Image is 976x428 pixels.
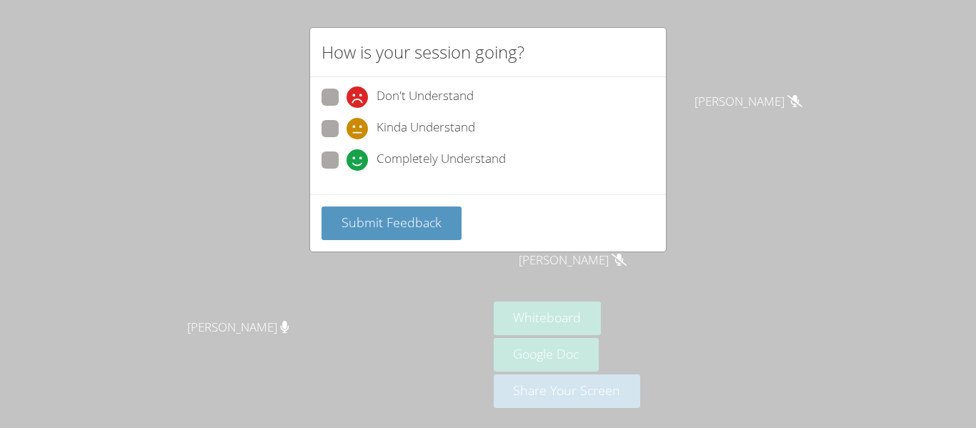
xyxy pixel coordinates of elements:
[322,39,524,65] h2: How is your session going?
[377,118,475,139] span: Kinda Understand
[377,149,506,171] span: Completely Understand
[377,86,474,108] span: Don't Understand
[342,214,442,231] span: Submit Feedback
[322,206,462,240] button: Submit Feedback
